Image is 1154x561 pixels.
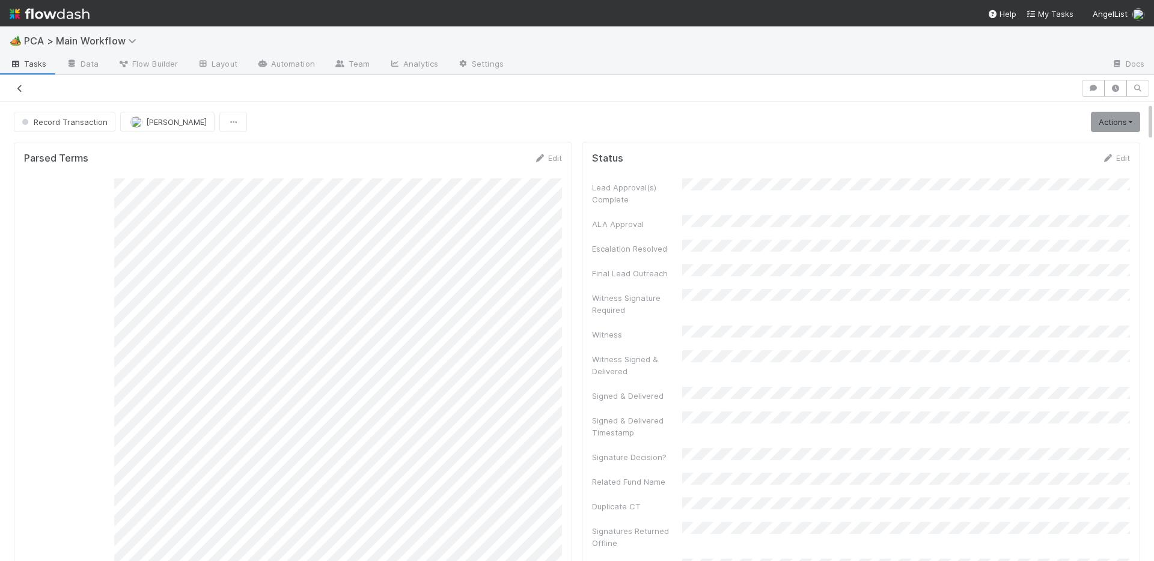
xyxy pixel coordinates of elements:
[1093,9,1128,19] span: AngelList
[1026,9,1073,19] span: My Tasks
[592,476,682,488] div: Related Fund Name
[592,181,682,205] div: Lead Approval(s) Complete
[14,112,115,132] button: Record Transaction
[146,117,207,127] span: [PERSON_NAME]
[1091,112,1140,132] a: Actions
[592,525,682,549] div: Signatures Returned Offline
[592,390,682,402] div: Signed & Delivered
[325,55,379,74] a: Team
[1102,55,1154,74] a: Docs
[24,153,88,165] h5: Parsed Terms
[24,35,142,47] span: PCA > Main Workflow
[10,58,47,70] span: Tasks
[10,4,90,24] img: logo-inverted-e16ddd16eac7371096b0.svg
[118,58,178,70] span: Flow Builder
[56,55,108,74] a: Data
[592,353,682,377] div: Witness Signed & Delivered
[592,153,623,165] h5: Status
[1026,8,1073,20] a: My Tasks
[1132,8,1144,20] img: avatar_d89a0a80-047e-40c9-bdc2-a2d44e645fd3.png
[592,500,682,512] div: Duplicate CT
[592,414,682,438] div: Signed & Delivered Timestamp
[188,55,247,74] a: Layout
[108,55,188,74] a: Flow Builder
[379,55,448,74] a: Analytics
[592,329,682,341] div: Witness
[10,35,22,46] span: 🏕️
[247,55,325,74] a: Automation
[130,116,142,128] img: avatar_99e80e95-8f0d-4917-ae3c-b5dad577a2b5.png
[592,218,682,230] div: ALA Approval
[1102,153,1130,163] a: Edit
[19,117,108,127] span: Record Transaction
[120,112,215,132] button: [PERSON_NAME]
[592,267,682,279] div: Final Lead Outreach
[592,451,682,463] div: Signature Decision?
[592,292,682,316] div: Witness Signature Required
[988,8,1016,20] div: Help
[448,55,513,74] a: Settings
[592,243,682,255] div: Escalation Resolved
[534,153,562,163] a: Edit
